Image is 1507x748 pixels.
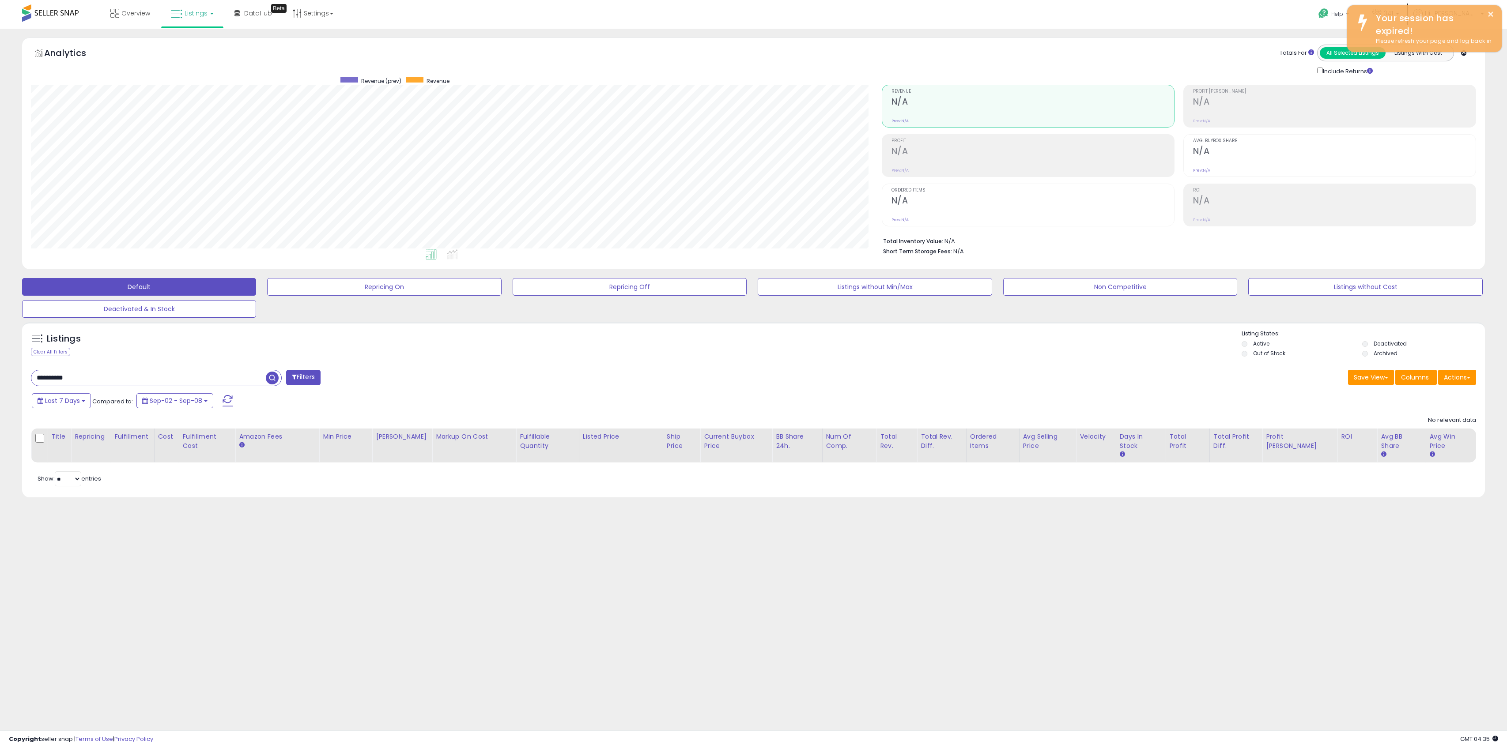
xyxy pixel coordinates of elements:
[271,4,287,13] div: Tooltip anchor
[432,429,516,462] th: The percentage added to the cost of goods (COGS) that forms the calculator for Min & Max prices.
[953,247,964,256] span: N/A
[667,432,696,451] div: Ship Price
[44,47,103,61] h5: Analytics
[513,278,747,296] button: Repricing Off
[1374,340,1407,347] label: Deactivated
[22,300,256,318] button: Deactivated & In Stock
[891,195,1174,207] h2: N/A
[826,432,873,451] div: Num of Comp.
[883,237,943,245] b: Total Inventory Value:
[891,217,909,222] small: Prev: N/A
[880,432,913,451] div: Total Rev.
[1318,8,1329,19] i: Get Help
[1311,66,1383,76] div: Include Returns
[323,432,368,441] div: Min Price
[31,348,70,356] div: Clear All Filters
[1429,432,1472,451] div: Avg Win Price
[1193,188,1476,193] span: ROI
[891,168,909,173] small: Prev: N/A
[150,396,202,405] span: Sep-02 - Sep-08
[1248,278,1482,296] button: Listings without Cost
[22,278,256,296] button: Default
[1253,340,1269,347] label: Active
[158,432,175,441] div: Cost
[1193,195,1476,207] h2: N/A
[1438,370,1476,385] button: Actions
[1385,47,1451,59] button: Listings With Cost
[185,9,208,18] span: Listings
[286,370,321,385] button: Filters
[704,432,768,451] div: Current Buybox Price
[51,432,67,441] div: Title
[239,441,244,449] small: Amazon Fees.
[1331,10,1343,18] span: Help
[182,432,231,451] div: Fulfillment Cost
[1193,89,1476,94] span: Profit [PERSON_NAME]
[1369,37,1495,45] div: Please refresh your page and log back in
[1242,330,1485,338] p: Listing States:
[970,432,1016,451] div: Ordered Items
[891,118,909,124] small: Prev: N/A
[1487,9,1494,20] button: ×
[1119,432,1162,451] div: Days In Stock
[891,97,1174,109] h2: N/A
[1023,432,1073,451] div: Avg Selling Price
[891,89,1174,94] span: Revenue
[121,9,150,18] span: Overview
[776,432,819,451] div: BB Share 24h.
[361,77,401,85] span: Revenue (prev)
[1381,432,1422,451] div: Avg BB Share
[1395,370,1437,385] button: Columns
[75,432,107,441] div: Repricing
[1320,47,1386,59] button: All Selected Listings
[1429,451,1435,459] small: Avg Win Price.
[883,235,1469,246] li: N/A
[1193,118,1210,124] small: Prev: N/A
[883,248,952,255] b: Short Term Storage Fees:
[1119,451,1125,459] small: Days In Stock.
[47,333,81,345] h5: Listings
[38,474,101,483] span: Show: entries
[1193,217,1210,222] small: Prev: N/A
[1348,370,1394,385] button: Save View
[1280,49,1314,57] div: Totals For
[376,432,428,441] div: [PERSON_NAME]
[1080,432,1112,441] div: Velocity
[758,278,992,296] button: Listings without Min/Max
[921,432,962,451] div: Total Rev. Diff.
[1193,168,1210,173] small: Prev: N/A
[1381,451,1386,459] small: Avg BB Share.
[92,397,133,406] span: Compared to:
[45,396,80,405] span: Last 7 Days
[114,432,150,441] div: Fulfillment
[891,146,1174,158] h2: N/A
[1003,278,1237,296] button: Non Competitive
[1401,373,1429,382] span: Columns
[1369,12,1495,37] div: Your session has expired!
[1428,416,1476,425] div: No relevant data
[427,77,449,85] span: Revenue
[32,393,91,408] button: Last 7 Days
[136,393,213,408] button: Sep-02 - Sep-08
[891,139,1174,143] span: Profit
[1213,432,1258,451] div: Total Profit Diff.
[436,432,512,441] div: Markup on Cost
[891,188,1174,193] span: Ordered Items
[1193,139,1476,143] span: Avg. Buybox Share
[520,432,575,451] div: Fulfillable Quantity
[1374,350,1397,357] label: Archived
[267,278,501,296] button: Repricing On
[1311,1,1358,29] a: Help
[1193,97,1476,109] h2: N/A
[1341,432,1373,441] div: ROI
[583,432,659,441] div: Listed Price
[1193,146,1476,158] h2: N/A
[244,9,272,18] span: DataHub
[239,432,315,441] div: Amazon Fees
[1169,432,1206,451] div: Total Profit
[1253,350,1285,357] label: Out of Stock
[1266,432,1333,451] div: Profit [PERSON_NAME]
